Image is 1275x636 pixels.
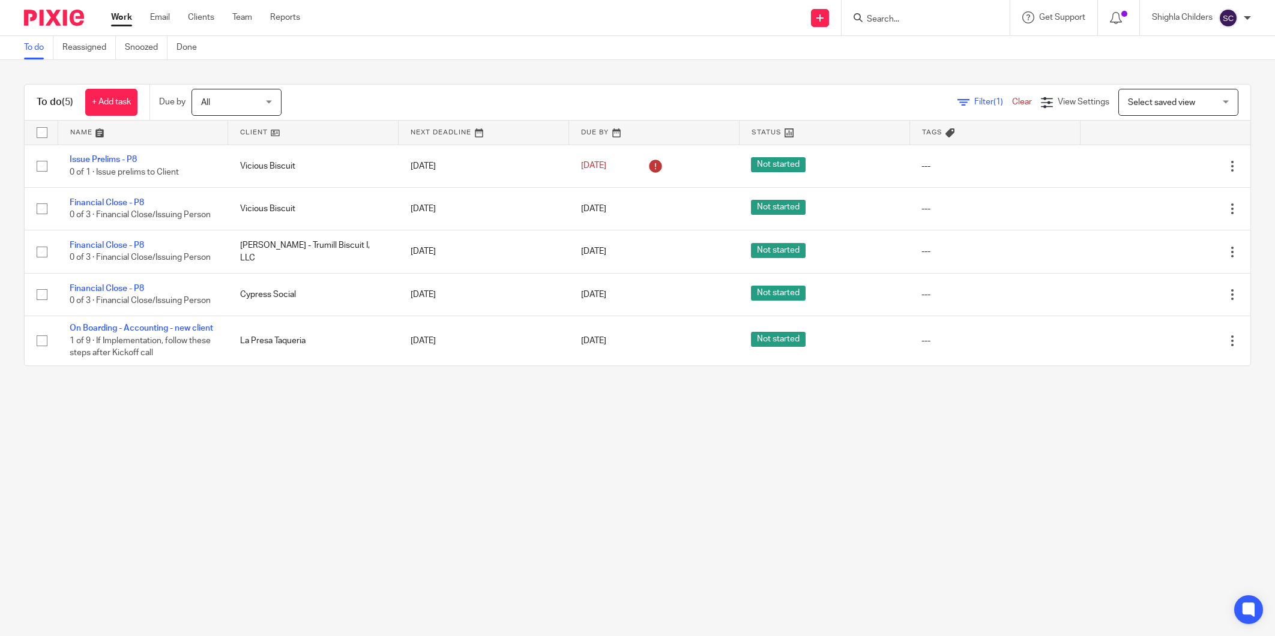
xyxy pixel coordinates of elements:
[581,205,606,213] span: [DATE]
[228,187,399,230] td: Vicious Biscuit
[228,273,399,316] td: Cypress Social
[921,245,1068,257] div: ---
[921,289,1068,301] div: ---
[399,187,569,230] td: [DATE]
[188,11,214,23] a: Clients
[228,230,399,273] td: [PERSON_NAME] - Trumill Biscuit I, LLC
[85,89,137,116] a: + Add task
[581,247,606,256] span: [DATE]
[228,316,399,365] td: La Presa Taqueria
[581,162,606,170] span: [DATE]
[150,11,170,23] a: Email
[399,273,569,316] td: [DATE]
[581,337,606,345] span: [DATE]
[751,286,806,301] span: Not started
[1058,98,1109,106] span: View Settings
[70,168,179,176] span: 0 of 1 · Issue prelims to Client
[921,335,1068,347] div: ---
[111,11,132,23] a: Work
[70,241,144,250] a: Financial Close - P8
[70,199,144,207] a: Financial Close - P8
[270,11,300,23] a: Reports
[201,98,210,107] span: All
[921,160,1068,172] div: ---
[751,332,806,347] span: Not started
[62,97,73,107] span: (5)
[581,290,606,299] span: [DATE]
[37,96,73,109] h1: To do
[159,96,185,108] p: Due by
[228,145,399,187] td: Vicious Biscuit
[70,254,211,262] span: 0 of 3 · Financial Close/Issuing Person
[1128,98,1195,107] span: Select saved view
[866,14,974,25] input: Search
[399,230,569,273] td: [DATE]
[399,316,569,365] td: [DATE]
[993,98,1003,106] span: (1)
[70,296,211,305] span: 0 of 3 · Financial Close/Issuing Person
[232,11,252,23] a: Team
[751,200,806,215] span: Not started
[125,36,167,59] a: Snoozed
[70,284,144,293] a: Financial Close - P8
[24,10,84,26] img: Pixie
[922,129,942,136] span: Tags
[70,324,213,332] a: On Boarding - Accounting - new client
[24,36,53,59] a: To do
[70,155,137,164] a: Issue Prelims - P8
[751,157,806,172] span: Not started
[399,145,569,187] td: [DATE]
[1152,11,1213,23] p: Shighla Childers
[974,98,1012,106] span: Filter
[176,36,206,59] a: Done
[1219,8,1238,28] img: svg%3E
[1039,13,1085,22] span: Get Support
[70,337,211,358] span: 1 of 9 · If Implementation, follow these steps after Kickoff call
[70,211,211,219] span: 0 of 3 · Financial Close/Issuing Person
[1012,98,1032,106] a: Clear
[751,243,806,258] span: Not started
[921,203,1068,215] div: ---
[62,36,116,59] a: Reassigned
